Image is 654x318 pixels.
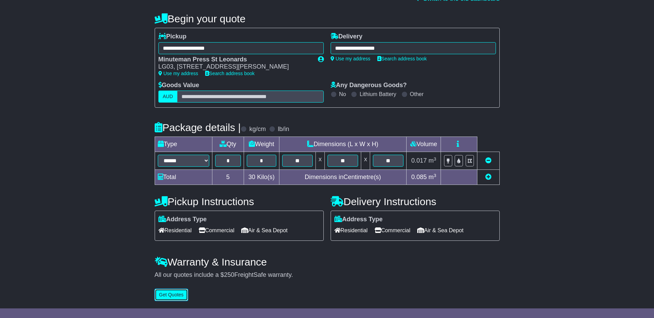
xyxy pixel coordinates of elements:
[155,289,188,301] button: Get Quotes
[244,137,279,152] td: Weight
[359,91,396,97] label: Lithium Battery
[155,13,500,24] h4: Begin your quote
[331,33,363,40] label: Delivery
[279,170,407,185] td: Dimensions in Centimetre(s)
[411,174,427,180] span: 0.085
[315,152,324,170] td: x
[158,71,198,76] a: Use my address
[339,91,346,97] label: No
[377,56,427,61] a: Search address book
[375,225,410,236] span: Commercial
[205,71,255,76] a: Search address book
[361,152,370,170] td: x
[429,174,436,180] span: m
[417,225,464,236] span: Air & Sea Depot
[158,91,178,103] label: AUD
[279,137,407,152] td: Dimensions (L x W x H)
[155,137,212,152] td: Type
[434,173,436,178] sup: 3
[407,137,441,152] td: Volume
[158,33,187,40] label: Pickup
[334,216,383,223] label: Address Type
[278,126,289,133] label: lb/in
[331,82,407,89] label: Any Dangerous Goods?
[155,170,212,185] td: Total
[241,225,288,236] span: Air & Sea Depot
[158,82,199,89] label: Goods Value
[331,56,370,61] a: Use my address
[249,126,266,133] label: kg/cm
[155,196,324,207] h4: Pickup Instructions
[244,170,279,185] td: Kilo(s)
[411,157,427,164] span: 0.017
[224,271,234,278] span: 250
[212,137,244,152] td: Qty
[334,225,368,236] span: Residential
[155,271,500,279] div: All our quotes include a $ FreightSafe warranty.
[199,225,234,236] span: Commercial
[331,196,500,207] h4: Delivery Instructions
[155,122,241,133] h4: Package details |
[212,170,244,185] td: 5
[158,216,207,223] label: Address Type
[434,156,436,162] sup: 3
[155,256,500,268] h4: Warranty & Insurance
[485,157,491,164] a: Remove this item
[158,63,311,71] div: LG03, [STREET_ADDRESS][PERSON_NAME]
[485,174,491,180] a: Add new item
[429,157,436,164] span: m
[410,91,424,97] label: Other
[248,174,255,180] span: 30
[158,225,192,236] span: Residential
[158,56,311,63] div: Minuteman Press St Leonards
